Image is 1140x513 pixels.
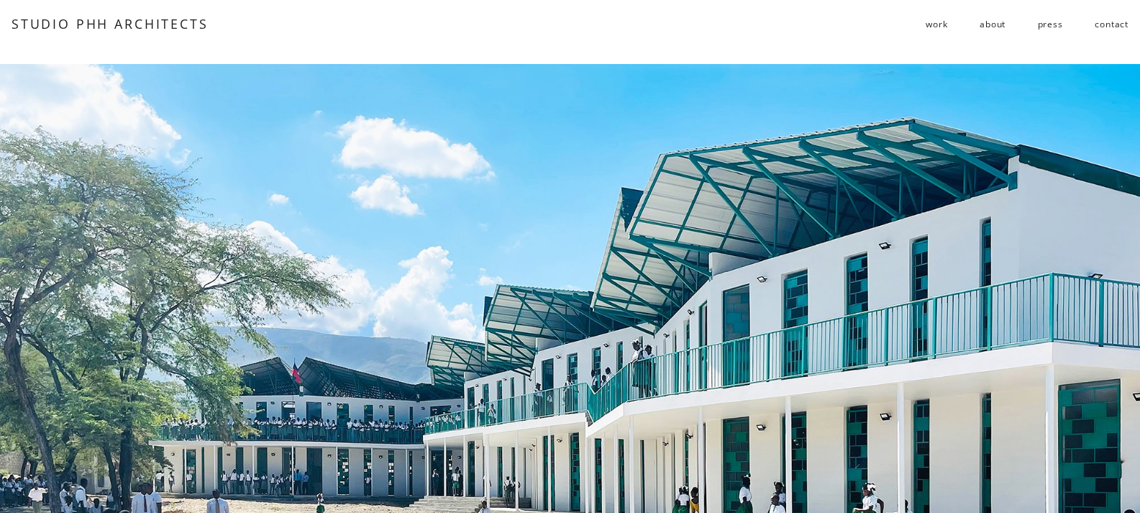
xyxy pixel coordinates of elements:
a: STUDIO PHH ARCHITECTS [12,15,209,32]
span: work [926,14,947,35]
a: contact [1095,12,1128,36]
a: press [1038,12,1063,36]
a: folder dropdown [926,12,947,36]
a: about [980,12,1006,36]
